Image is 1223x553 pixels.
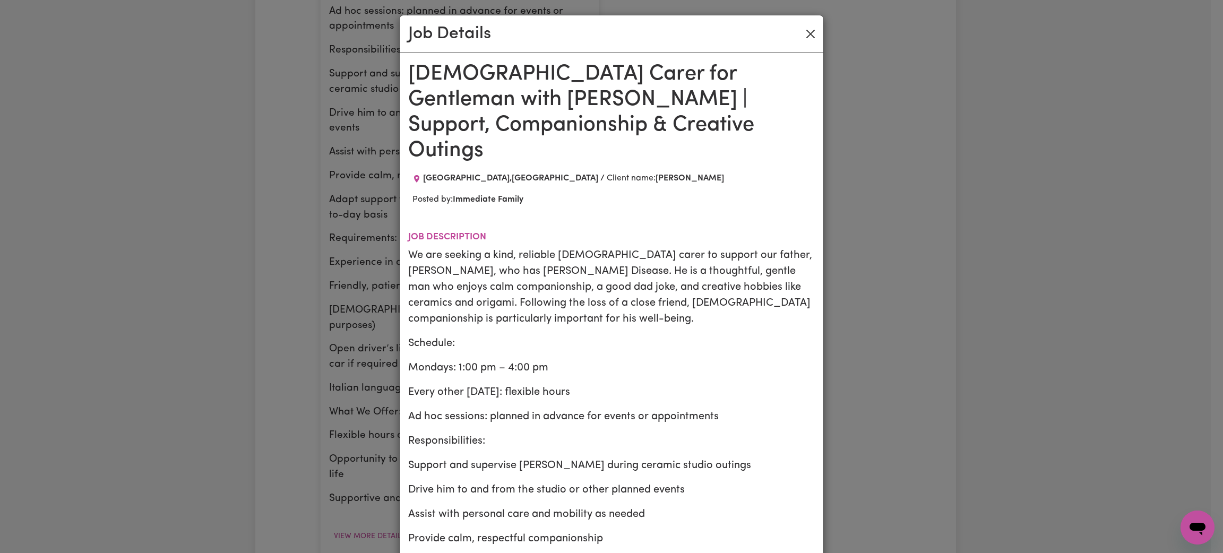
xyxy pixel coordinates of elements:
h2: Job description [408,231,815,243]
p: We are seeking a kind, reliable [DEMOGRAPHIC_DATA] carer to support our father, [PERSON_NAME], wh... [408,247,815,327]
p: Every other [DATE]: flexible hours [408,384,815,400]
p: Drive him to and from the studio or other planned events [408,482,815,498]
p: Mondays: 1:00 pm – 4:00 pm [408,360,815,376]
h1: [DEMOGRAPHIC_DATA] Carer for Gentleman with [PERSON_NAME] | Support, Companionship & Creative Out... [408,62,815,163]
div: Client name: [602,172,728,185]
b: Immediate Family [453,195,523,204]
p: Responsibilities: [408,433,815,449]
h2: Job Details [408,24,491,44]
span: Posted by: [412,195,523,204]
iframe: Button to launch messaging window, conversation in progress [1181,511,1215,545]
p: Assist with personal care and mobility as needed [408,506,815,522]
p: Provide calm, respectful companionship [408,531,815,547]
p: Schedule: [408,335,815,351]
b: [PERSON_NAME] [656,174,724,183]
p: Support and supervise [PERSON_NAME] during ceramic studio outings [408,457,815,473]
button: Close [802,25,819,42]
span: [GEOGRAPHIC_DATA] , [GEOGRAPHIC_DATA] [423,174,598,183]
div: Job location: HOLLAND PARK, Queensland [408,172,602,185]
p: Ad hoc sessions: planned in advance for events or appointments [408,409,815,425]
